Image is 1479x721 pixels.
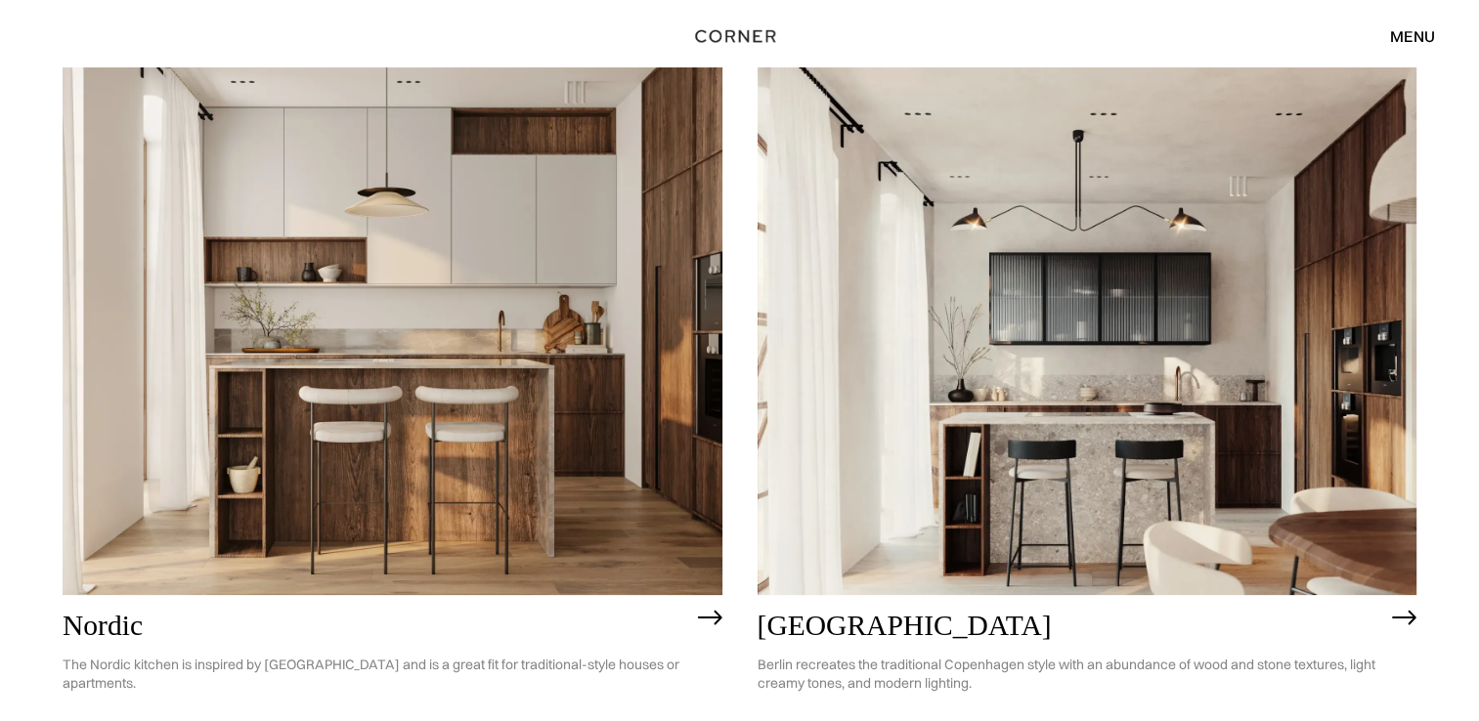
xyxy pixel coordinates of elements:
[685,23,794,49] a: home
[758,610,1383,641] h2: [GEOGRAPHIC_DATA]
[1390,28,1435,44] div: menu
[63,641,688,707] p: The Nordic kitchen is inspired by [GEOGRAPHIC_DATA] and is a great fit for traditional-style hous...
[1370,20,1435,53] div: menu
[758,641,1383,707] p: Berlin recreates the traditional Copenhagen style with an abundance of wood and stone textures, l...
[63,610,688,641] h2: Nordic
